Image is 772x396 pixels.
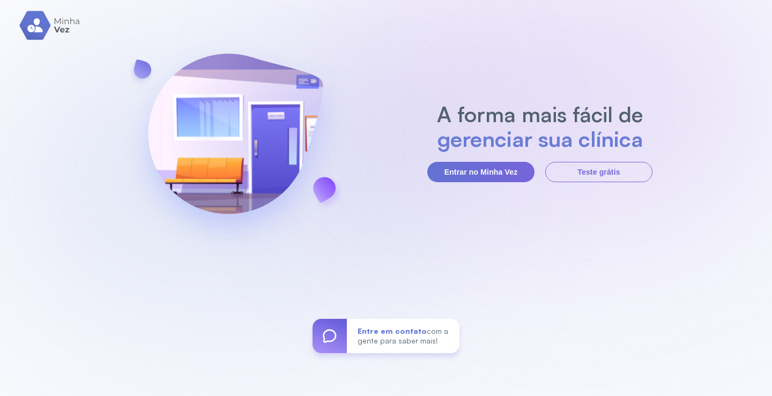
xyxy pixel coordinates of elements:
[347,319,459,353] div: com a gente para saber mais!
[427,162,535,182] button: Entrar no Minha Vez
[313,319,459,353] a: Entre em contatocom a gente para saber mais!
[432,126,649,151] h2: gerenciar sua clínica
[545,162,652,182] button: Teste grátis
[19,11,81,40] img: logo.svg
[120,25,351,258] img: banner-login.svg
[432,102,649,126] h2: A forma mais fácil de
[358,326,427,335] span: Entre em contato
